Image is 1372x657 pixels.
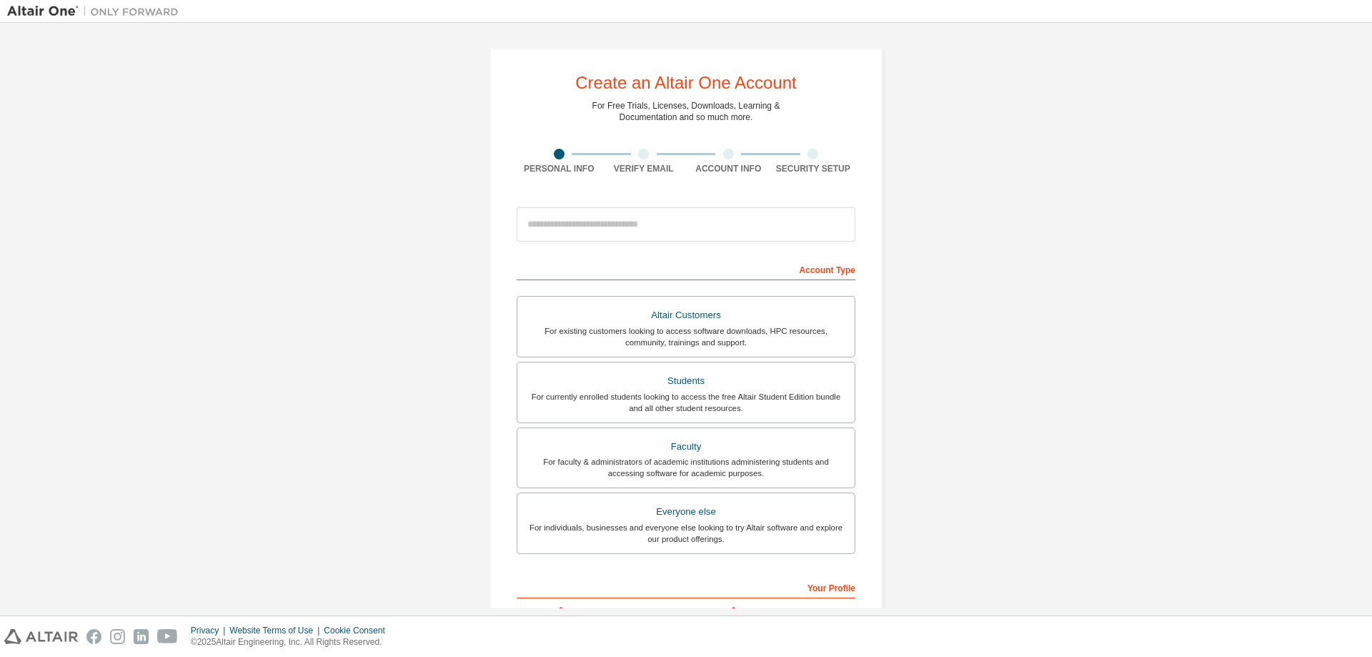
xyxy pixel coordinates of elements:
div: Faculty [526,437,846,457]
div: Privacy [191,625,229,636]
div: Website Terms of Use [229,625,324,636]
div: Personal Info [517,163,602,174]
img: linkedin.svg [134,629,149,644]
img: facebook.svg [86,629,101,644]
img: instagram.svg [110,629,125,644]
div: For faculty & administrators of academic institutions administering students and accessing softwa... [526,456,846,479]
div: For Free Trials, Licenses, Downloads, Learning & Documentation and so much more. [592,100,780,123]
div: For existing customers looking to access software downloads, HPC resources, community, trainings ... [526,325,846,348]
p: © 2025 Altair Engineering, Inc. All Rights Reserved. [191,636,394,648]
div: Verify Email [602,163,687,174]
img: Altair One [7,4,186,19]
img: youtube.svg [157,629,178,644]
label: Last Name [690,606,855,617]
div: For individuals, businesses and everyone else looking to try Altair software and explore our prod... [526,522,846,545]
div: Altair Customers [526,305,846,325]
div: Everyone else [526,502,846,522]
div: Cookie Consent [324,625,393,636]
div: Account Info [686,163,771,174]
div: Students [526,371,846,391]
div: Security Setup [771,163,856,174]
img: altair_logo.svg [4,629,78,644]
div: Create an Altair One Account [575,74,797,92]
div: Your Profile [517,576,855,598]
div: Account Type [517,257,855,280]
div: For currently enrolled students looking to access the free Altair Student Edition bundle and all ... [526,391,846,414]
label: First Name [517,606,682,617]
